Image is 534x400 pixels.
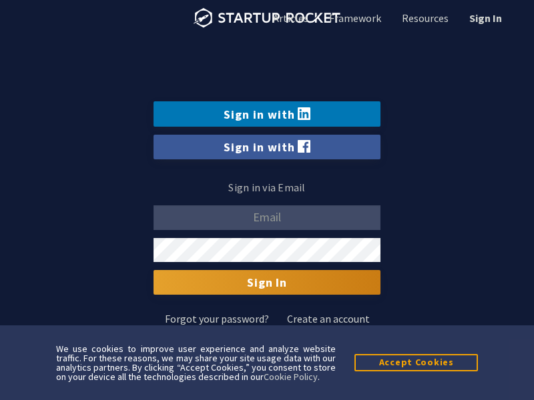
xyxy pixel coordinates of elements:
[264,371,318,383] a: Cookie Policy
[154,135,380,159] a: Sign in with
[165,313,269,324] a: Forgot your password?
[354,354,478,371] button: Accept Cookies
[326,11,381,25] a: Framework
[399,11,449,25] a: Resources
[270,11,308,25] a: Articles
[287,313,370,324] a: Create an account
[56,344,336,381] div: We use cookies to improve user experience and analyze website traffic. For these reasons, we may ...
[154,270,380,294] input: Sign In
[154,101,380,126] a: Sign in with
[154,178,380,197] p: Sign in via Email
[467,11,502,25] a: Sign In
